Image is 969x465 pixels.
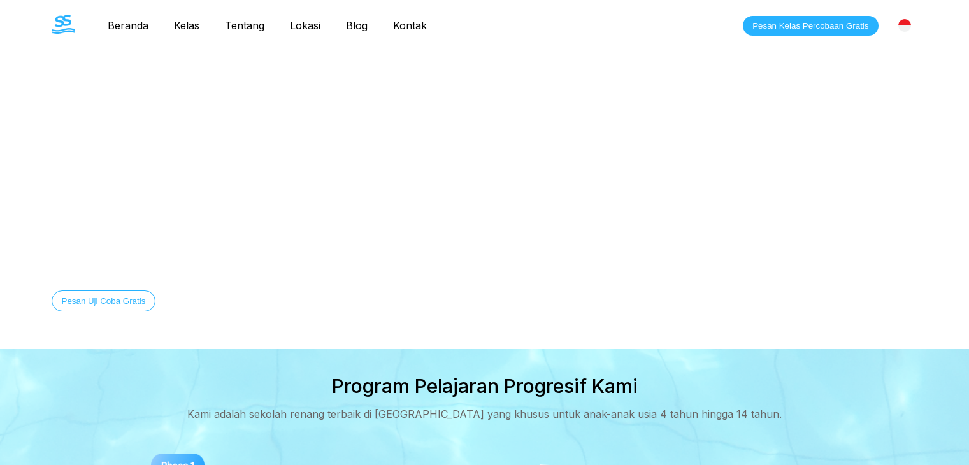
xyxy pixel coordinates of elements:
[333,19,380,32] a: Blog
[277,19,333,32] a: Lokasi
[332,375,638,397] div: Program Pelajaran Progresif Kami
[743,16,878,36] button: Pesan Kelas Percobaan Gratis
[52,290,156,311] button: Pesan Uji Coba Gratis
[52,178,678,187] div: Selamat Datang di Swim Starter
[52,208,678,240] div: Les Renang di [GEOGRAPHIC_DATA]
[52,15,75,34] img: The Swim Starter Logo
[161,19,212,32] a: Kelas
[212,19,277,32] a: Tentang
[168,290,268,311] button: Temukan Kisah Kami
[891,12,918,39] div: [GEOGRAPHIC_DATA]
[52,260,678,270] div: Bekali anak Anda dengan keterampilan renang penting untuk keselamatan seumur hidup [PERSON_NAME] ...
[187,408,782,420] div: Kami adalah sekolah renang terbaik di [GEOGRAPHIC_DATA] yang khusus untuk anak-anak usia 4 tahun ...
[95,19,161,32] a: Beranda
[898,19,911,32] img: Indonesia
[380,19,440,32] a: Kontak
